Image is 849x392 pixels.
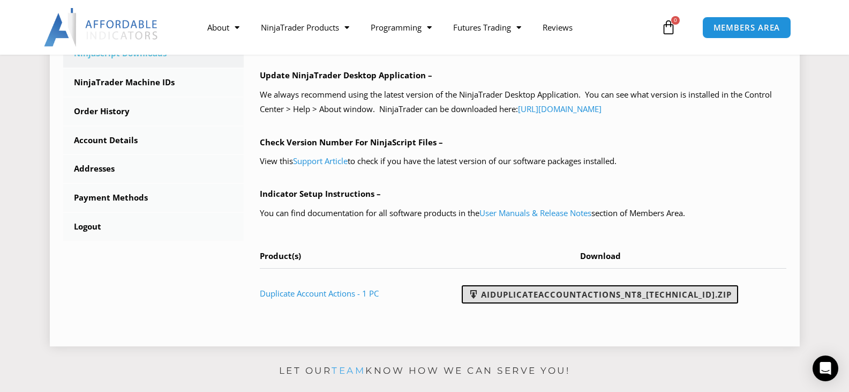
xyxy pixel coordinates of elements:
a: Addresses [63,155,244,183]
a: Futures Trading [442,15,532,40]
p: Let our know how we can serve you! [50,363,800,380]
a: Support Article [293,156,348,166]
img: LogoAI | Affordable Indicators – NinjaTrader [44,8,159,47]
b: Check Version Number For NinjaScript Files – [260,137,443,147]
span: Product(s) [260,250,301,261]
a: team [332,365,365,376]
a: AIDuplicateAccountActions_NT8_[TECHNICAL_ID].zip [462,285,738,304]
a: Duplicate Account Actions - 1 PC [260,288,379,299]
span: MEMBERS AREA [713,24,780,32]
a: [URL][DOMAIN_NAME] [518,103,602,114]
a: MEMBERS AREA [702,17,792,39]
a: User Manuals & Release Notes [479,208,591,218]
div: Open Intercom Messenger [813,356,838,381]
span: 0 [671,16,680,25]
a: NinjaTrader Machine IDs [63,69,244,97]
a: Reviews [532,15,583,40]
nav: Menu [197,15,658,40]
a: NinjaTrader Products [250,15,360,40]
a: Logout [63,213,244,241]
a: 0 [645,12,692,43]
a: Order History [63,98,244,125]
a: Account Details [63,127,244,154]
a: About [197,15,250,40]
a: Payment Methods [63,184,244,212]
p: View this to check if you have the latest version of our software packages installed. [260,154,786,169]
p: You can find documentation for all software products in the section of Members Area. [260,206,786,221]
span: Download [580,250,621,261]
p: We always recommend using the latest version of the NinjaTrader Desktop Application. You can see ... [260,87,786,117]
b: Indicator Setup Instructions – [260,188,381,199]
b: Update NinjaTrader Desktop Application – [260,70,432,80]
a: Programming [360,15,442,40]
